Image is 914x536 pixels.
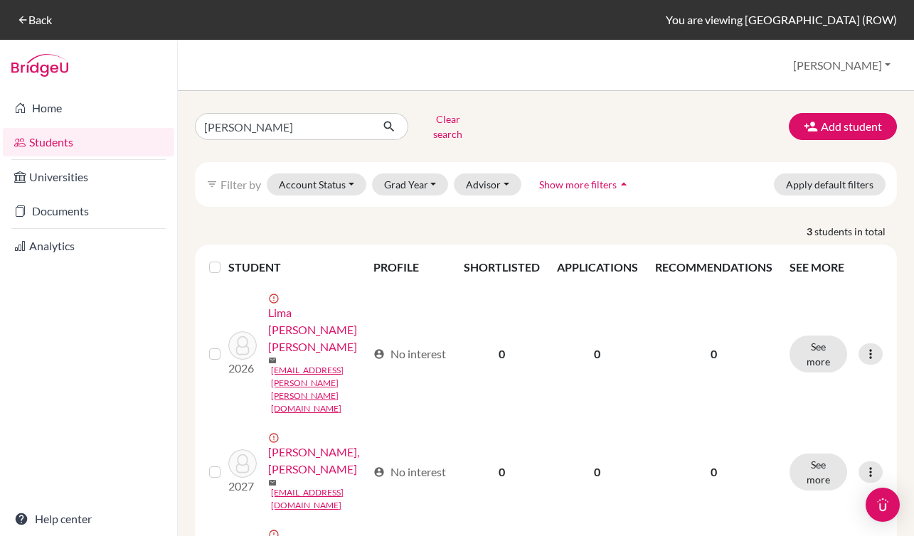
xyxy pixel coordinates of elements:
p: 2027 [228,478,257,495]
a: arrow_backBack [17,13,52,26]
span: Show more filters [539,178,617,191]
div: You are viewing [GEOGRAPHIC_DATA] (ROW) [666,11,897,28]
div: No interest [373,463,446,481]
a: Lima [PERSON_NAME] [PERSON_NAME] [268,304,366,355]
button: Add student [789,113,897,140]
th: SHORTLISTED [455,250,548,284]
button: Clear search [408,108,487,145]
td: 0 [455,284,548,424]
td: 0 [455,424,548,520]
p: 0 [655,345,772,363]
button: Show more filtersarrow_drop_up [527,173,643,195]
span: mail [268,478,277,487]
a: Home [3,94,174,122]
a: Universities [3,163,174,191]
div: No interest [373,345,446,363]
span: account_circle [373,466,385,478]
th: SEE MORE [781,250,891,284]
button: Grad Year [372,173,449,195]
button: Advisor [454,173,521,195]
th: APPLICATIONS [548,250,647,284]
img: Bridge-U [11,54,68,77]
a: [EMAIL_ADDRESS][DOMAIN_NAME] [271,486,366,512]
img: Minoru, Gustavo [228,449,257,478]
i: arrow_drop_up [617,177,631,191]
span: error_outline [268,293,282,304]
a: Students [3,128,174,156]
a: Documents [3,197,174,225]
strong: 3 [807,224,814,239]
th: RECOMMENDATIONS [647,250,781,284]
td: 0 [548,284,647,424]
span: error_outline [268,432,282,444]
span: account_circle [373,348,385,360]
span: students in total [814,224,897,239]
i: arrow_back [17,14,28,26]
span: Filter by [220,178,261,191]
img: Lima Trigueiro de Souza, Gustavo [228,331,257,360]
a: Help center [3,505,174,533]
button: See more [790,336,847,372]
a: [PERSON_NAME], [PERSON_NAME] [268,444,366,478]
button: Account Status [267,173,366,195]
button: Apply default filters [774,173,886,195]
a: Analytics [3,232,174,260]
input: Find student by name... [195,113,371,140]
th: STUDENT [228,250,364,284]
button: See more [790,454,847,491]
div: Open Intercom Messenger [866,488,900,522]
p: 0 [655,463,772,481]
span: mail [268,356,277,365]
i: filter_list [206,178,218,190]
button: [PERSON_NAME] [787,52,897,79]
th: PROFILE [365,250,455,284]
td: 0 [548,424,647,520]
p: 2026 [228,360,257,377]
a: [EMAIL_ADDRESS][PERSON_NAME][PERSON_NAME][DOMAIN_NAME] [271,364,366,415]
